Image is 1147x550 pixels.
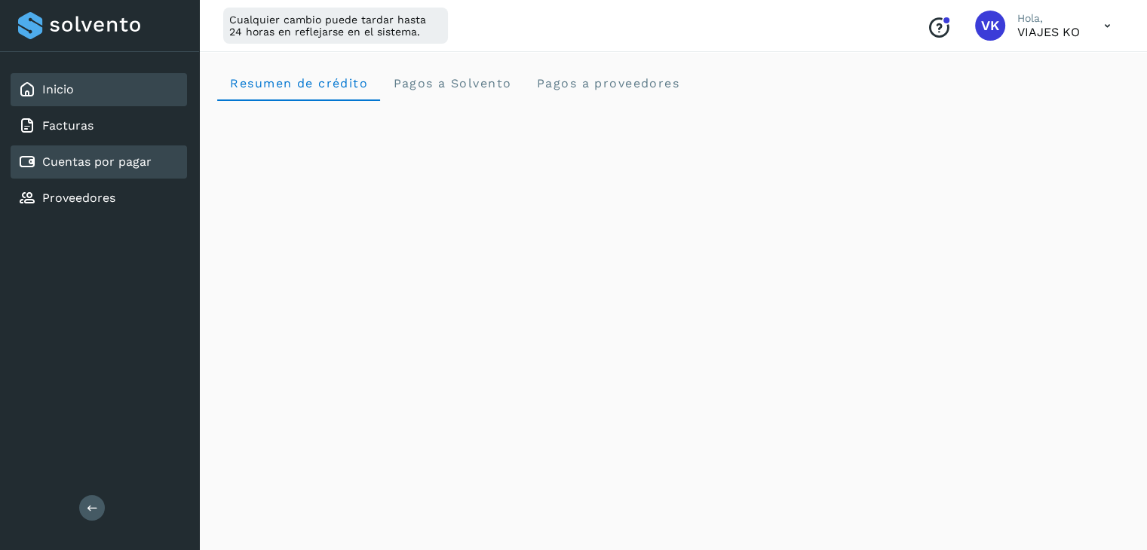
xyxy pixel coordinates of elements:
[11,145,187,179] div: Cuentas por pagar
[229,76,368,90] span: Resumen de crédito
[42,191,115,205] a: Proveedores
[42,82,74,96] a: Inicio
[11,182,187,215] div: Proveedores
[1017,12,1080,25] p: Hola,
[11,109,187,142] div: Facturas
[535,76,679,90] span: Pagos a proveedores
[223,8,448,44] div: Cualquier cambio puede tardar hasta 24 horas en reflejarse en el sistema.
[1017,25,1080,39] p: VIAJES KO
[42,118,94,133] a: Facturas
[42,154,152,169] a: Cuentas por pagar
[11,73,187,106] div: Inicio
[392,76,511,90] span: Pagos a Solvento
